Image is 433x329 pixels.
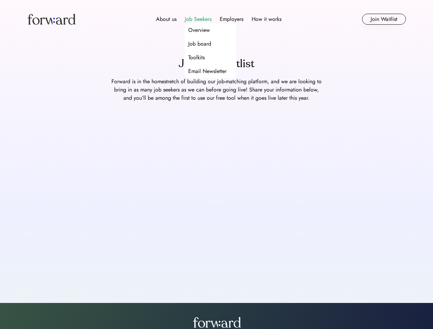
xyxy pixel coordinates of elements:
div: How it works [252,15,281,23]
iframe: My new form [16,108,417,279]
div: Overview [188,26,210,34]
div: Forward is in the homestretch of building our job-matching platform, and we are looking to bring ... [110,77,323,102]
div: Toolkits [188,53,205,62]
button: Join Waitlist [362,14,406,25]
div: Job Seekers [185,15,212,23]
div: About us [156,15,177,23]
div: Employers [220,15,243,23]
div: Join the waitlist [179,56,254,72]
div: Email Newsletter [188,67,227,75]
img: Forward logo [27,14,75,25]
img: forward-logo-white.png [193,317,241,328]
div: Job board [188,40,211,48]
